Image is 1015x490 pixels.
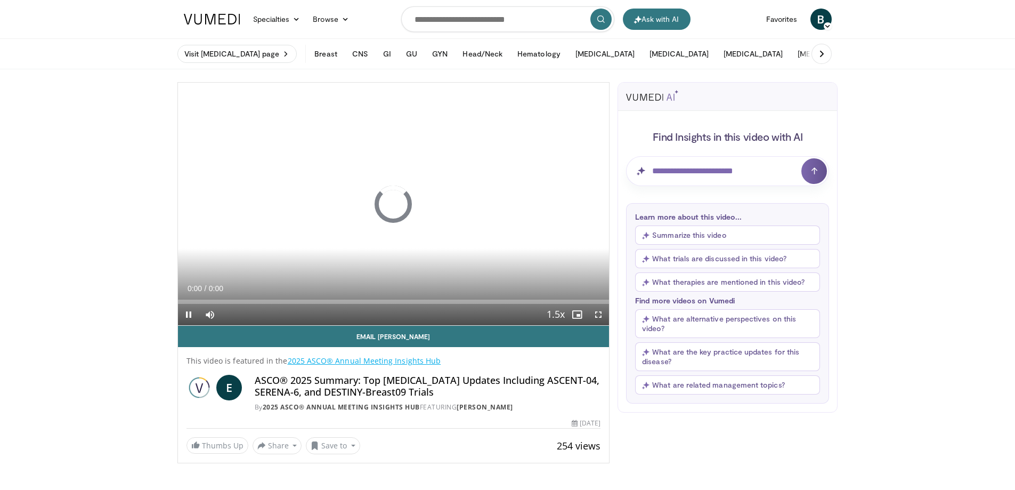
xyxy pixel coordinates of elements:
[255,403,601,412] div: By FEATURING
[566,304,588,325] button: Enable picture-in-picture mode
[216,375,242,400] a: E
[635,296,820,305] p: Find more videos on Vumedi
[288,356,441,366] a: 2025 ASCO® Annual Meeting Insights Hub
[247,9,307,30] a: Specialties
[401,6,614,32] input: Search topics, interventions
[457,403,513,412] a: [PERSON_NAME]
[255,375,601,398] h4: ASCO® 2025 Summary: Top [MEDICAL_DATA] Updates Including ASCENT-04, SERENA-6, and DESTINY-Breast0...
[511,43,567,65] button: Hematology
[635,309,820,338] button: What are alternative perspectives on this video?
[178,83,610,326] video-js: Video Player
[635,272,820,292] button: What therapies are mentioned in this video?
[623,9,691,30] button: Ask with AI
[791,43,863,65] button: [MEDICAL_DATA]
[308,43,343,65] button: Breast
[377,43,397,65] button: GI
[400,43,424,65] button: GU
[306,437,360,454] button: Save to
[186,437,248,454] a: Thumbs Up
[810,9,832,30] a: B
[184,14,240,25] img: VuMedi Logo
[177,45,297,63] a: Visit [MEDICAL_DATA] page
[717,43,789,65] button: [MEDICAL_DATA]
[346,43,375,65] button: CNS
[557,439,600,452] span: 254 views
[178,300,610,304] div: Progress Bar
[626,130,829,143] h4: Find Insights in this video with AI
[426,43,454,65] button: GYN
[209,284,223,293] span: 0:00
[253,437,302,454] button: Share
[635,249,820,268] button: What trials are discussed in this video?
[635,226,820,245] button: Summarize this video
[588,304,609,325] button: Fullscreen
[643,43,715,65] button: [MEDICAL_DATA]
[205,284,207,293] span: /
[635,375,820,395] button: What are related management topics?
[456,43,509,65] button: Head/Neck
[188,284,202,293] span: 0:00
[306,9,355,30] a: Browse
[545,304,566,325] button: Playback Rate
[626,90,678,101] img: vumedi-ai-logo.svg
[186,356,601,366] p: This video is featured in the
[635,212,820,221] p: Learn more about this video...
[263,403,420,412] a: 2025 ASCO® Annual Meeting Insights Hub
[626,156,829,186] input: Question for AI
[635,342,820,371] button: What are the key practice updates for this disease?
[760,9,804,30] a: Favorites
[178,304,199,325] button: Pause
[569,43,641,65] button: [MEDICAL_DATA]
[178,326,610,347] a: Email [PERSON_NAME]
[199,304,221,325] button: Mute
[186,375,212,400] img: 2025 ASCO® Annual Meeting Insights Hub
[572,419,600,428] div: [DATE]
